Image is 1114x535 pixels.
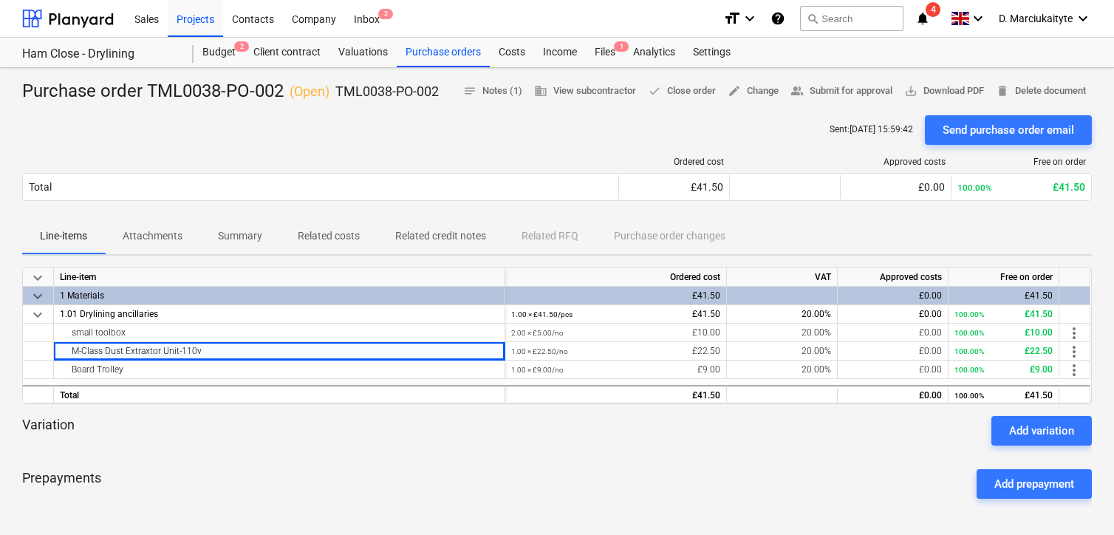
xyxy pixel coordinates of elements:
span: search [807,13,819,24]
a: Files1 [586,38,624,67]
span: View subcontractor [534,83,636,100]
p: Prepayments [22,469,101,499]
div: M-Class Dust Extraxtor Unit-110v [60,342,499,360]
div: 1 Materials [60,287,499,304]
span: business [534,84,547,98]
div: £0.00 [844,324,942,342]
div: Analytics [624,38,684,67]
span: more_vert [1065,361,1083,379]
span: people_alt [790,84,804,98]
p: Sent : [DATE] 15:59:42 [830,123,913,136]
small: 2.00 × £5.00 / no [511,329,564,337]
span: 2 [378,9,393,19]
button: Add variation [991,416,1092,446]
a: Budget2 [194,38,245,67]
i: keyboard_arrow_down [1074,10,1092,27]
span: more_vert [1065,324,1083,342]
span: Change [728,83,779,100]
div: £41.50 [511,305,720,324]
button: Send purchase order email [925,115,1092,145]
i: Knowledge base [770,10,785,27]
span: keyboard_arrow_down [29,287,47,305]
i: keyboard_arrow_down [969,10,987,27]
small: 100.00% [954,366,984,374]
div: Add prepayment [994,474,1074,494]
small: 100.00% [954,392,984,400]
a: Settings [684,38,739,67]
p: TML0038-PO-002 [335,83,439,100]
span: Download PDF [904,83,984,100]
div: £41.50 [625,181,723,193]
div: £0.00 [844,342,942,361]
button: Notes (1) [457,80,528,103]
button: Change [722,80,785,103]
div: £10.00 [511,324,720,342]
span: delete [996,84,1009,98]
p: ( Open ) [290,83,329,100]
div: £41.50 [954,287,1053,305]
small: 100.00% [954,310,984,318]
div: Ordered cost [505,268,727,287]
div: 20.00% [727,305,838,324]
p: Line-items [40,228,87,244]
button: View subcontractor [528,80,642,103]
a: Purchase orders [397,38,490,67]
span: edit [728,84,741,98]
button: Add prepayment [977,469,1092,499]
span: done [648,84,661,98]
span: more_vert [1065,343,1083,361]
div: £41.50 [954,386,1053,405]
small: 100.00% [954,329,984,337]
small: 1.00 × £9.00 / no [511,366,564,374]
span: notes [463,84,476,98]
i: notifications [915,10,930,27]
button: Submit for approval [785,80,898,103]
div: £22.50 [954,342,1053,361]
div: Approved costs [847,157,946,167]
div: VAT [727,268,838,287]
div: Approved costs [838,268,949,287]
a: Client contract [245,38,329,67]
div: £0.00 [847,181,945,193]
div: Ham Close - Drylining [22,47,176,62]
div: 20.00% [727,361,838,379]
p: Related credit notes [395,228,486,244]
small: 100.00% [957,183,992,193]
span: Submit for approval [790,83,892,100]
p: Related costs [298,228,360,244]
span: Notes (1) [463,83,522,100]
div: Files [586,38,624,67]
div: 20.00% [727,342,838,361]
i: format_size [723,10,741,27]
span: 1 [614,41,629,52]
div: £0.00 [844,305,942,324]
p: Attachments [123,228,182,244]
small: 1.00 × £41.50 / pcs [511,310,573,318]
a: Costs [490,38,534,67]
div: Board Trolley [60,361,499,378]
div: £0.00 [844,287,942,305]
div: small toolbox [60,324,499,341]
div: £41.50 [954,305,1053,324]
span: keyboard_arrow_down [29,269,47,287]
div: £41.50 [957,181,1085,193]
div: Free on order [957,157,1086,167]
button: Search [800,6,903,31]
a: Valuations [329,38,397,67]
div: 20.00% [727,324,838,342]
span: 2 [234,41,249,52]
small: 100.00% [954,347,984,355]
div: Total [29,181,52,193]
div: £41.50 [511,287,720,305]
div: £10.00 [954,324,1053,342]
span: D. Marciukaityte [999,13,1073,24]
span: keyboard_arrow_down [29,306,47,324]
div: Send purchase order email [943,120,1074,140]
div: Free on order [949,268,1059,287]
div: Ordered cost [625,157,724,167]
a: Income [534,38,586,67]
